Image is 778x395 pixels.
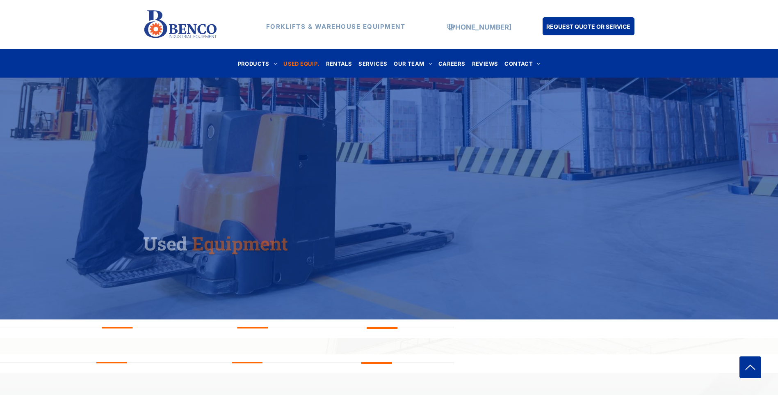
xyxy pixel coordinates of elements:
a: OUR TEAM [390,58,435,69]
a: CONTACT [501,58,543,69]
a: RENTALS [323,58,356,69]
span: Used [143,231,187,255]
span: Equipment [192,231,288,255]
a: SERVICES [355,58,390,69]
a: REQUEST QUOTE OR SERVICE [543,17,634,35]
strong: FORKLIFTS & WAREHOUSE EQUIPMENT [266,23,406,30]
a: REVIEWS [469,58,502,69]
a: [PHONE_NUMBER] [448,23,511,31]
span: REQUEST QUOTE OR SERVICE [546,19,630,34]
a: PRODUCTS [235,58,281,69]
a: USED EQUIP. [280,58,322,69]
a: CAREERS [435,58,469,69]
